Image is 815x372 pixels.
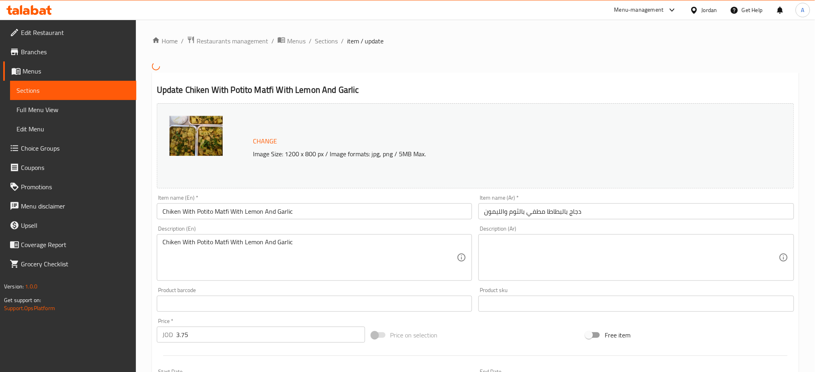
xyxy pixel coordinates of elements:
[341,36,344,46] li: /
[21,182,130,192] span: Promotions
[181,36,184,46] li: /
[157,296,472,312] input: Please enter product barcode
[21,163,130,172] span: Coupons
[3,216,136,235] a: Upsell
[21,143,130,153] span: Choice Groups
[21,28,130,37] span: Edit Restaurant
[253,135,277,147] span: Change
[157,84,794,96] h2: Update Chiken With Potito Matfi With Lemon And Garlic
[152,36,178,46] a: Home
[21,259,130,269] span: Grocery Checklist
[10,81,136,100] a: Sections
[277,36,306,46] a: Menus
[4,281,24,292] span: Version:
[10,119,136,139] a: Edit Menu
[197,36,268,46] span: Restaurants management
[16,124,130,134] span: Edit Menu
[801,6,805,14] span: A
[3,42,136,61] a: Branches
[21,201,130,211] span: Menu disclaimer
[169,116,223,156] img: blob_637411355097682590
[187,36,268,46] a: Restaurants management
[152,36,799,46] nav: breadcrumb
[478,296,794,312] input: Please enter product sku
[3,254,136,274] a: Grocery Checklist
[4,303,55,313] a: Support.OpsPlatform
[605,330,630,340] span: Free item
[10,100,136,119] a: Full Menu View
[250,133,280,149] button: Change
[157,203,472,219] input: Enter name En
[271,36,274,46] li: /
[3,177,136,196] a: Promotions
[315,36,338,46] a: Sections
[3,235,136,254] a: Coverage Report
[478,203,794,219] input: Enter name Ar
[176,327,365,343] input: Please enter price
[3,139,136,158] a: Choice Groups
[3,196,136,216] a: Menu disclaimer
[3,158,136,177] a: Coupons
[21,221,130,230] span: Upsell
[702,6,717,14] div: Jordan
[23,66,130,76] span: Menus
[390,330,438,340] span: Price on selection
[614,5,664,15] div: Menu-management
[21,240,130,249] span: Coverage Report
[25,281,37,292] span: 1.0.0
[3,23,136,42] a: Edit Restaurant
[162,238,457,276] textarea: Chiken With Potito Matfi With Lemon And Garlic
[347,36,384,46] span: item / update
[4,295,41,305] span: Get support on:
[21,47,130,57] span: Branches
[309,36,312,46] li: /
[250,149,709,159] p: Image Size: 1200 x 800 px / Image formats: jpg, png / 5MB Max.
[3,61,136,81] a: Menus
[16,105,130,114] span: Full Menu View
[16,86,130,95] span: Sections
[287,36,306,46] span: Menus
[162,330,173,339] p: JOD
